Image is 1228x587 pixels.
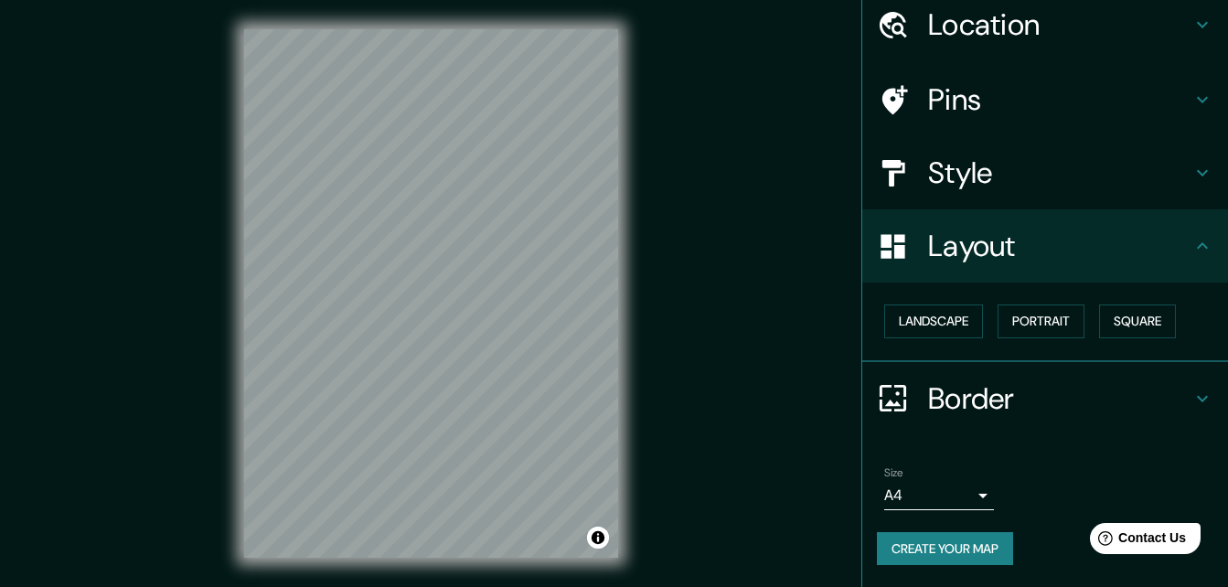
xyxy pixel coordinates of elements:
div: Layout [862,209,1228,283]
h4: Location [928,6,1191,43]
label: Size [884,464,903,480]
button: Square [1099,304,1176,338]
iframe: Help widget launcher [1065,516,1208,567]
div: Pins [862,63,1228,136]
button: Portrait [998,304,1084,338]
button: Create your map [877,532,1013,566]
div: Border [862,362,1228,435]
h4: Border [928,380,1191,417]
h4: Layout [928,228,1191,264]
button: Toggle attribution [587,527,609,549]
div: A4 [884,481,994,510]
canvas: Map [244,29,618,558]
button: Landscape [884,304,983,338]
h4: Style [928,155,1191,191]
div: Style [862,136,1228,209]
h4: Pins [928,81,1191,118]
